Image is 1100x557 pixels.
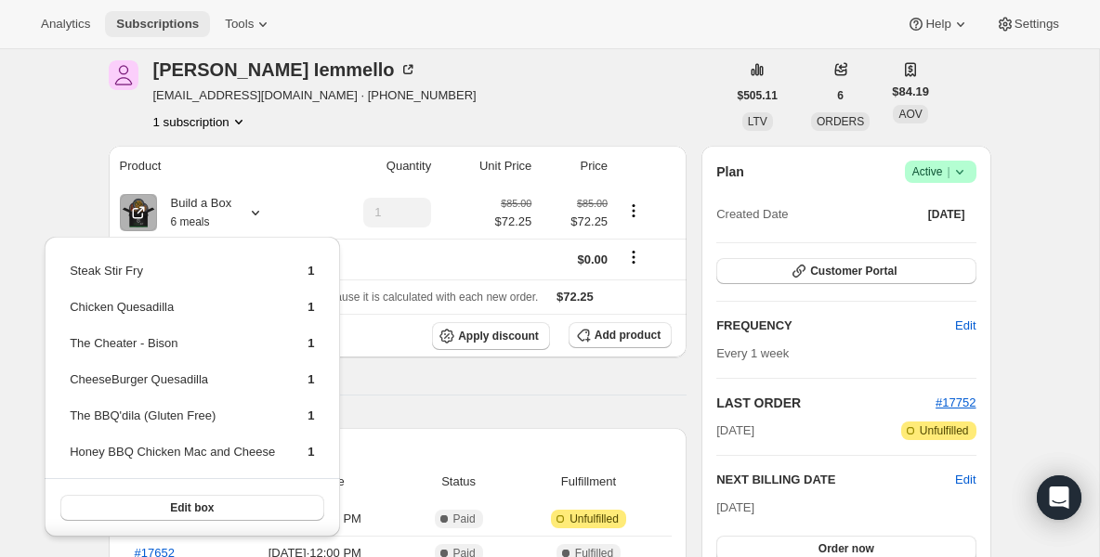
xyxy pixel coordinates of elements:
[716,394,936,412] h2: LAST ORDER
[569,322,672,348] button: Add product
[898,108,922,121] span: AOV
[727,83,789,109] button: $505.11
[810,264,897,278] span: Customer Portal
[501,198,531,209] small: $85.00
[214,11,283,37] button: Tools
[225,17,254,32] span: Tools
[537,146,613,187] th: Price
[308,300,314,314] span: 1
[716,317,955,335] h2: FREQUENCY
[153,60,417,79] div: [PERSON_NAME] Iemmello
[308,408,314,422] span: 1
[936,394,976,412] button: #17752
[308,264,314,278] span: 1
[917,201,976,227] button: [DATE]
[557,290,594,304] span: $72.25
[495,213,532,231] span: $72.25
[578,253,609,266] span: $0.00
[738,88,778,103] span: $505.11
[437,146,537,187] th: Unit Price
[716,500,754,514] span: [DATE]
[936,395,976,409] a: #17752
[124,443,673,461] h2: Payment attempts
[171,215,210,228] small: 6 meals
[69,333,276,368] td: The Cheater - Bison
[170,500,214,515] span: Edit box
[69,369,276,404] td: CheeseBurger Quesadilla
[577,198,608,209] small: $85.00
[716,258,976,284] button: Customer Portal
[543,213,608,231] span: $72.25
[312,146,437,187] th: Quantity
[716,421,754,440] span: [DATE]
[925,17,950,32] span: Help
[716,346,789,360] span: Every 1 week
[458,329,539,343] span: Apply discount
[41,17,90,32] span: Analytics
[412,473,504,491] span: Status
[109,146,312,187] th: Product
[432,322,550,350] button: Apply discount
[955,317,976,335] span: Edit
[818,541,874,556] span: Order now
[570,512,619,526] span: Unfulfilled
[912,162,969,181] span: Active
[817,115,864,128] span: ORDERS
[1015,17,1059,32] span: Settings
[896,11,980,37] button: Help
[619,247,648,267] button: Shipping actions
[69,261,276,295] td: Steak Stir Fry
[619,201,648,221] button: Product actions
[109,60,138,90] span: Anthony Iemmello
[947,164,949,179] span: |
[153,86,477,105] span: [EMAIL_ADDRESS][DOMAIN_NAME] · [PHONE_NUMBER]
[716,162,744,181] h2: Plan
[308,445,314,459] span: 1
[944,311,987,341] button: Edit
[928,207,965,222] span: [DATE]
[517,473,661,491] span: Fulfillment
[105,11,210,37] button: Subscriptions
[716,471,955,489] h2: NEXT BILLING DATE
[595,328,661,343] span: Add product
[30,11,101,37] button: Analytics
[157,194,232,231] div: Build a Box
[1037,475,1081,520] div: Open Intercom Messenger
[985,11,1070,37] button: Settings
[60,495,323,521] button: Edit box
[120,194,157,231] img: product img
[748,115,767,128] span: LTV
[69,406,276,440] td: The BBQ'dila (Gluten Free)
[892,83,929,101] span: $84.19
[453,512,476,526] span: Paid
[69,442,276,476] td: Honey BBQ Chicken Mac and Cheese
[69,297,276,331] td: Chicken Quesadilla
[716,205,788,224] span: Created Date
[837,88,844,103] span: 6
[308,336,314,350] span: 1
[116,17,199,32] span: Subscriptions
[153,112,248,131] button: Product actions
[955,471,976,489] button: Edit
[308,372,314,386] span: 1
[826,83,855,109] button: 6
[920,423,969,438] span: Unfulfilled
